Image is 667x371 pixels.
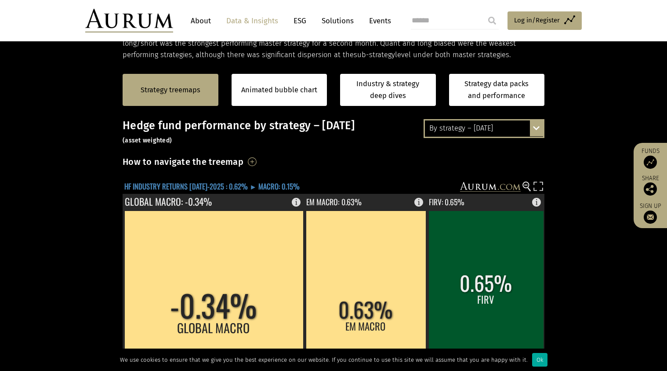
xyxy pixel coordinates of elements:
input: Submit [483,12,501,29]
img: Sign up to our newsletter [644,211,657,224]
h3: Hedge fund performance by strategy – [DATE] [123,119,544,145]
span: sub-strategy [354,51,395,59]
div: Ok [532,353,547,367]
h3: How to navigate the treemap [123,154,243,169]
a: Industry & strategy deep dives [340,74,436,106]
small: (asset weighted) [123,137,172,144]
a: About [186,13,215,29]
a: Strategy data packs and performance [449,74,545,106]
a: Solutions [317,13,358,29]
div: By strategy – [DATE] [425,120,543,136]
a: Animated bubble chart [241,84,317,96]
a: ESG [289,13,311,29]
a: Data & Insights [222,13,283,29]
a: Sign up [638,202,663,224]
a: Events [365,13,391,29]
a: Log in/Register [507,11,582,30]
a: Strategy treemaps [141,84,200,96]
img: Access Funds [644,156,657,169]
img: Share this post [644,182,657,196]
span: Log in/Register [514,15,560,25]
a: Funds [638,147,663,169]
img: Aurum [85,9,173,33]
p: Hedge fund performance was positive in July. Most master hedge fund strategies generated positive... [123,26,544,61]
div: Share [638,175,663,196]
